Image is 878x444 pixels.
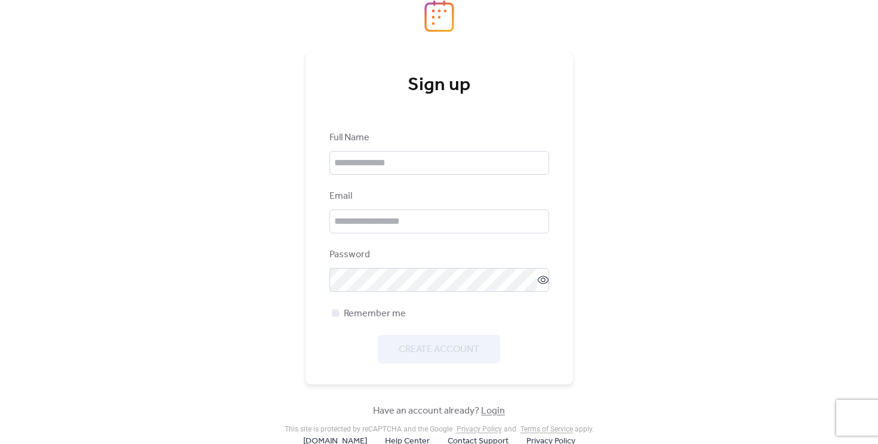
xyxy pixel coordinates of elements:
div: This site is protected by reCAPTCHA and the Google and apply . [285,425,594,433]
span: Have an account already? [373,404,505,418]
span: Remember me [344,307,406,321]
a: Login [481,402,505,420]
div: Email [329,189,547,203]
a: Privacy Policy [457,425,502,433]
a: Terms of Service [520,425,573,433]
div: Sign up [329,73,549,97]
div: Full Name [329,131,547,145]
div: Password [329,248,547,262]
